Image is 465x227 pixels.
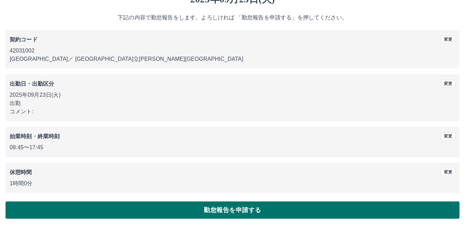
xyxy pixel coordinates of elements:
[10,179,455,188] p: 1時間0分
[10,47,455,55] p: 42031002
[10,91,455,99] p: 2025年09月23日(火)
[10,99,455,107] p: 出勤
[441,80,455,87] button: 変更
[10,107,455,116] p: コメント:
[10,143,455,152] p: 08:45 〜 17:45
[6,201,459,219] button: 勤怠報告を申請する
[6,13,459,22] p: 下記の内容で勤怠報告をします。よろしければ 「勤怠報告を申請する」を押してください。
[10,55,455,63] p: [GEOGRAPHIC_DATA] ／ [GEOGRAPHIC_DATA]立[PERSON_NAME][GEOGRAPHIC_DATA]
[441,168,455,176] button: 変更
[441,132,455,140] button: 変更
[10,81,54,87] b: 出勤日・出勤区分
[10,169,32,175] b: 休憩時間
[441,36,455,43] button: 変更
[10,133,60,139] b: 始業時刻・終業時刻
[10,37,38,42] b: 契約コード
